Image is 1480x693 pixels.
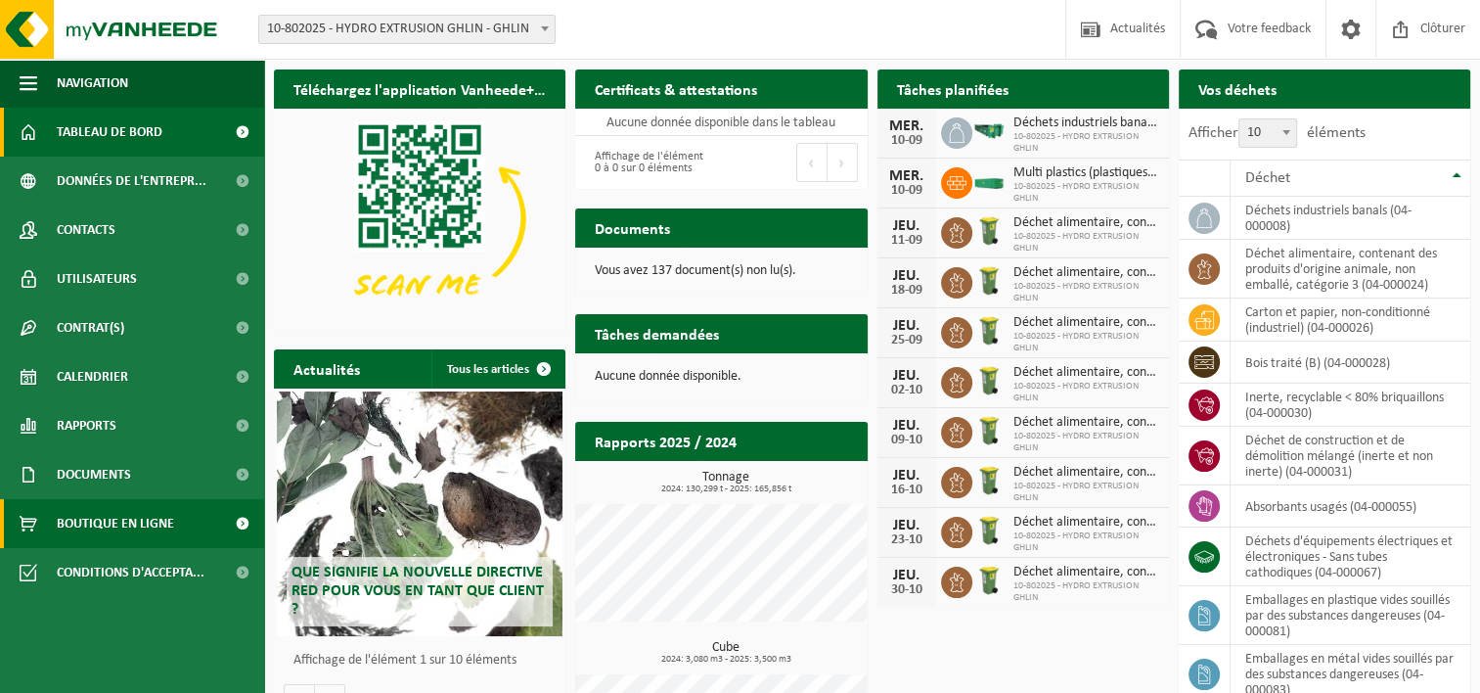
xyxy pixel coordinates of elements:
img: HK-XC-20-GN-00 [972,172,1006,190]
span: 10-802025 - HYDRO EXTRUSION GHLIN - GHLIN [258,15,556,44]
span: 10-802025 - HYDRO EXTRUSION GHLIN [1013,331,1159,354]
div: 11-09 [887,234,926,248]
span: Documents [57,450,131,499]
td: déchets industriels banals (04-000008) [1231,197,1470,240]
div: JEU. [887,568,926,583]
div: 18-09 [887,284,926,298]
h2: Téléchargez l'application Vanheede+ maintenant! [274,69,565,108]
h2: Tâches demandées [575,314,739,352]
span: Déchet alimentaire, contenant des produits d'origine animale, non emballé, catég... [1013,365,1159,381]
span: Rapports [57,401,116,450]
span: Déchet alimentaire, contenant des produits d'origine animale, non emballé, catég... [1013,215,1159,231]
span: 10-802025 - HYDRO EXTRUSION GHLIN [1013,131,1159,155]
h2: Certificats & attestations [575,69,777,108]
span: Utilisateurs [57,254,137,303]
td: déchet de construction et de démolition mélangé (inerte et non inerte) (04-000031) [1231,427,1470,485]
span: Données de l'entrepr... [57,157,206,206]
img: WB-0140-HPE-GN-50 [972,364,1006,397]
span: Contrat(s) [57,303,124,352]
span: Déchets industriels banals, triable [1013,115,1159,131]
td: bois traité (B) (04-000028) [1231,342,1470,384]
span: 10-802025 - HYDRO EXTRUSION GHLIN [1013,580,1159,604]
td: carton et papier, non-conditionné (industriel) (04-000026) [1231,299,1470,342]
img: Download de VHEPlus App [274,109,565,328]
td: emballages en plastique vides souillés par des substances dangereuses (04-000081) [1231,586,1470,645]
div: 30-10 [887,583,926,597]
span: Déchet alimentaire, contenant des produits d'origine animale, non emballé, catég... [1013,515,1159,531]
h2: Documents [575,208,690,247]
div: JEU. [887,218,926,234]
span: Calendrier [57,352,128,401]
span: 10-802025 - HYDRO EXTRUSION GHLIN [1013,531,1159,554]
img: WB-0140-HPE-GN-50 [972,314,1006,347]
div: Affichage de l'élément 0 à 0 sur 0 éléments [585,141,711,184]
td: déchet alimentaire, contenant des produits d'origine animale, non emballé, catégorie 3 (04-000024) [1231,240,1470,299]
div: JEU. [887,468,926,484]
span: 10-802025 - HYDRO EXTRUSION GHLIN [1013,231,1159,254]
div: JEU. [887,268,926,284]
div: 10-09 [887,134,926,148]
h2: Vos déchets [1179,69,1296,108]
span: 10 [1239,119,1296,147]
span: Déchet alimentaire, contenant des produits d'origine animale, non emballé, catég... [1013,465,1159,481]
button: Previous [796,143,828,182]
div: 09-10 [887,434,926,447]
p: Affichage de l'élément 1 sur 10 éléments [293,654,556,668]
h2: Rapports 2025 / 2024 [575,422,756,460]
div: MER. [887,118,926,134]
div: JEU. [887,368,926,384]
div: JEU. [887,418,926,434]
div: 10-09 [887,184,926,198]
h3: Tonnage [585,471,867,494]
span: Navigation [57,59,128,108]
span: Déchet alimentaire, contenant des produits d'origine animale, non emballé, catég... [1013,415,1159,431]
td: déchets d'équipements électriques et électroniques - Sans tubes cathodiques (04-000067) [1231,528,1470,586]
h3: Cube [585,641,867,665]
button: Next [828,143,858,182]
div: MER. [887,168,926,184]
div: JEU. [887,318,926,334]
span: Contacts [57,206,115,254]
span: Déchet alimentaire, contenant des produits d'origine animale, non emballé, catég... [1013,565,1159,580]
span: 10 [1238,118,1297,148]
span: Tableau de bord [57,108,162,157]
div: 25-09 [887,334,926,347]
h2: Tâches planifiées [877,69,1028,108]
span: 10-802025 - HYDRO EXTRUSION GHLIN [1013,481,1159,504]
div: 16-10 [887,484,926,497]
span: Que signifie la nouvelle directive RED pour vous en tant que client ? [292,565,544,618]
p: Aucune donnée disponible. [595,370,847,384]
span: Multi plastics (plastiques durs/cerclages/eps/film naturel/film mélange/pmc) [1013,165,1159,181]
span: Conditions d'accepta... [57,548,204,597]
img: WB-0140-HPE-GN-50 [972,564,1006,597]
p: Vous avez 137 document(s) non lu(s). [595,264,847,278]
img: HK-RS-14-GN-00 [972,122,1006,140]
td: inerte, recyclable < 80% briquaillons (04-000030) [1231,384,1470,427]
div: 02-10 [887,384,926,397]
label: Afficher éléments [1188,125,1366,141]
a: Consulter les rapports [697,460,866,499]
span: 10-802025 - HYDRO EXTRUSION GHLIN [1013,381,1159,404]
span: Boutique en ligne [57,499,174,548]
td: Aucune donnée disponible dans le tableau [575,109,867,136]
span: 10-802025 - HYDRO EXTRUSION GHLIN - GHLIN [259,16,555,43]
img: WB-0140-HPE-GN-50 [972,514,1006,547]
div: JEU. [887,518,926,533]
span: Déchet alimentaire, contenant des produits d'origine animale, non emballé, catég... [1013,265,1159,281]
a: Tous les articles [431,349,563,389]
span: Déchet alimentaire, contenant des produits d'origine animale, non emballé, catég... [1013,315,1159,331]
span: 2024: 130,299 t - 2025: 165,856 t [585,485,867,494]
td: absorbants usagés (04-000055) [1231,485,1470,528]
span: 10-802025 - HYDRO EXTRUSION GHLIN [1013,431,1159,454]
h2: Actualités [274,349,380,388]
span: 10-802025 - HYDRO EXTRUSION GHLIN [1013,281,1159,304]
span: Déchet [1245,170,1290,186]
img: WB-0140-HPE-GN-50 [972,464,1006,497]
img: WB-0140-HPE-GN-50 [972,264,1006,298]
img: WB-0140-HPE-GN-50 [972,414,1006,447]
span: 10-802025 - HYDRO EXTRUSION GHLIN [1013,181,1159,205]
span: 2024: 3,080 m3 - 2025: 3,500 m3 [585,655,867,665]
a: Que signifie la nouvelle directive RED pour vous en tant que client ? [277,392,562,636]
div: 23-10 [887,533,926,547]
img: WB-0140-HPE-GN-50 [972,214,1006,248]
